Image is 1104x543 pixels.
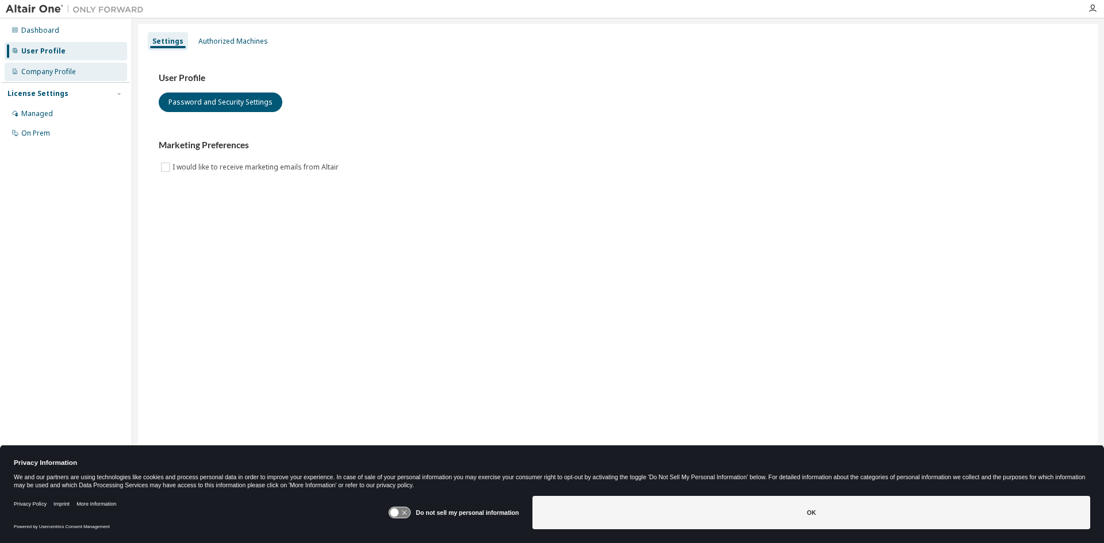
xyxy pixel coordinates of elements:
[21,47,66,56] div: User Profile
[21,109,53,118] div: Managed
[6,3,149,15] img: Altair One
[159,93,282,112] button: Password and Security Settings
[159,72,1078,84] h3: User Profile
[21,129,50,138] div: On Prem
[159,140,1078,151] h3: Marketing Preferences
[172,160,341,174] label: I would like to receive marketing emails from Altair
[21,26,59,35] div: Dashboard
[7,89,68,98] div: License Settings
[152,37,183,46] div: Settings
[198,37,268,46] div: Authorized Machines
[21,67,76,76] div: Company Profile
